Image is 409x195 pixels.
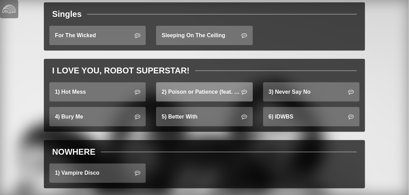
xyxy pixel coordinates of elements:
a: 6) IDWBS [263,107,360,126]
a: For The Wicked [49,26,146,45]
a: 3) Never Say No [263,82,360,102]
a: 5) Better With [156,107,253,126]
a: 1) Hot Mess [49,82,146,102]
div: Singles [52,8,82,20]
div: NOWHERE [52,146,95,158]
a: 2) Poison or Patience (feat. [GEOGRAPHIC_DATA]) [156,82,253,102]
a: Sleeping On The Ceiling [156,26,253,45]
img: logo-white-4c48a5e4bebecaebe01ca5a9d34031cfd3d4ef9ae749242e8c4bf12ef99f53e8.png [2,2,16,16]
a: 4) Bury Me [49,107,146,126]
a: 1) Vampire Disco [49,164,146,183]
div: I LOVE YOU, ROBOT SUPERSTAR! [52,64,190,77]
